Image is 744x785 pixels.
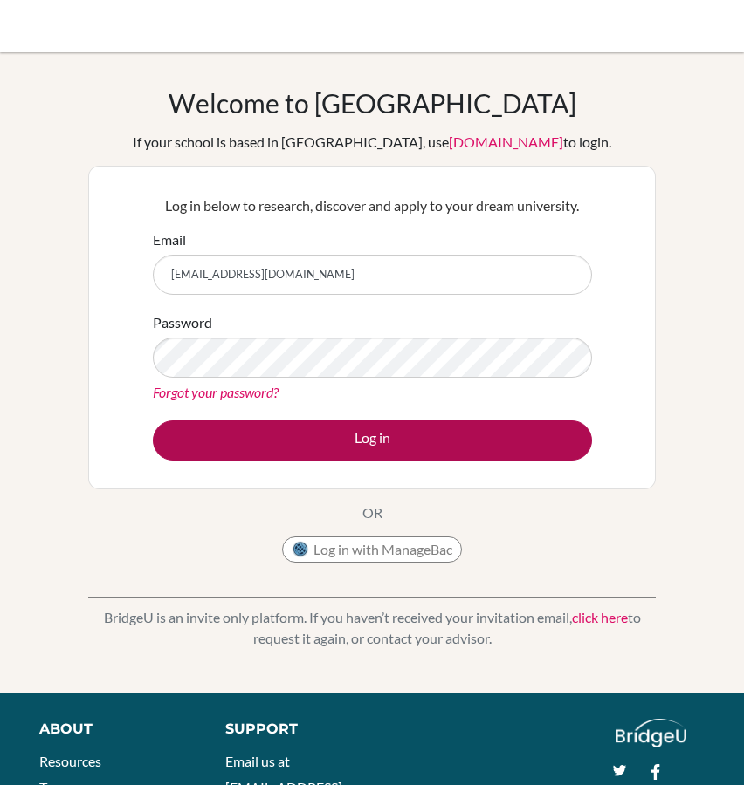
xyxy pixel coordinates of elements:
[169,87,576,119] h1: Welcome to [GEOGRAPHIC_DATA]
[153,420,592,461] button: Log in
[616,719,686,747] img: logo_white@2x-f4f0deed5e89b7ecb1c2cc34c3e3d731f90f0f143d5ea2071677605dd97b5244.png
[153,229,186,250] label: Email
[133,132,611,153] div: If your school is based in [GEOGRAPHIC_DATA], use to login.
[39,753,101,769] a: Resources
[449,133,563,150] a: [DOMAIN_NAME]
[282,536,462,563] button: Log in with ManageBac
[153,312,212,333] label: Password
[153,195,592,216] p: Log in below to research, discover and apply to your dream university.
[362,502,382,523] p: OR
[572,609,628,625] a: click here
[39,719,186,740] div: About
[88,607,656,649] p: BridgeU is an invite only platform. If you haven’t received your invitation email, to request it ...
[153,384,279,400] a: Forgot your password?
[225,719,356,740] div: Support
